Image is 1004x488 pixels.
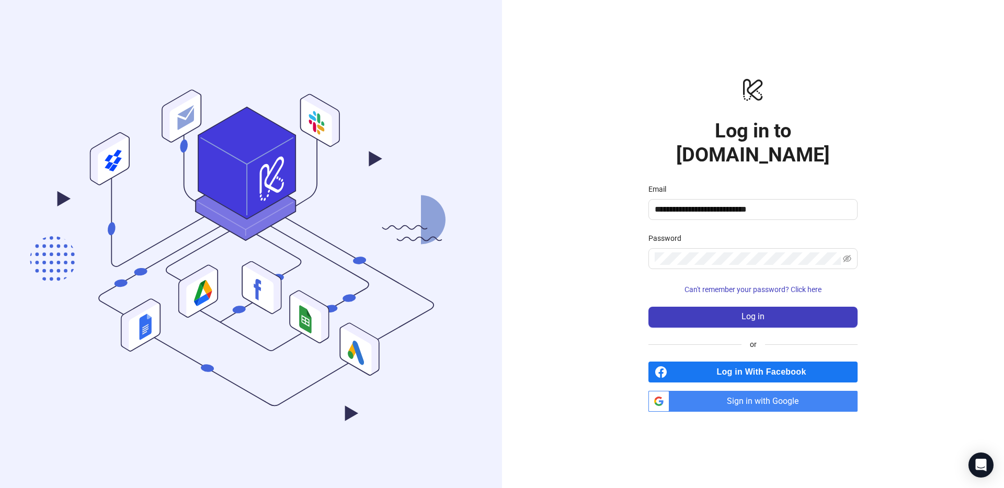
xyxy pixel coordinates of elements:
a: Log in With Facebook [648,362,858,382]
span: Can't remember your password? Click here [684,285,822,294]
div: Open Intercom Messenger [968,452,994,478]
a: Can't remember your password? Click here [648,285,858,294]
label: Email [648,183,673,195]
label: Password [648,233,688,244]
input: Email [655,203,849,216]
button: Can't remember your password? Click here [648,282,858,298]
a: Sign in with Google [648,391,858,412]
span: or [741,339,765,350]
button: Log in [648,307,858,328]
h1: Log in to [DOMAIN_NAME] [648,119,858,167]
input: Password [655,252,841,265]
span: Log in With Facebook [671,362,858,382]
span: Sign in with Google [674,391,858,412]
span: eye-invisible [843,254,851,263]
span: Log in [741,312,765,321]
